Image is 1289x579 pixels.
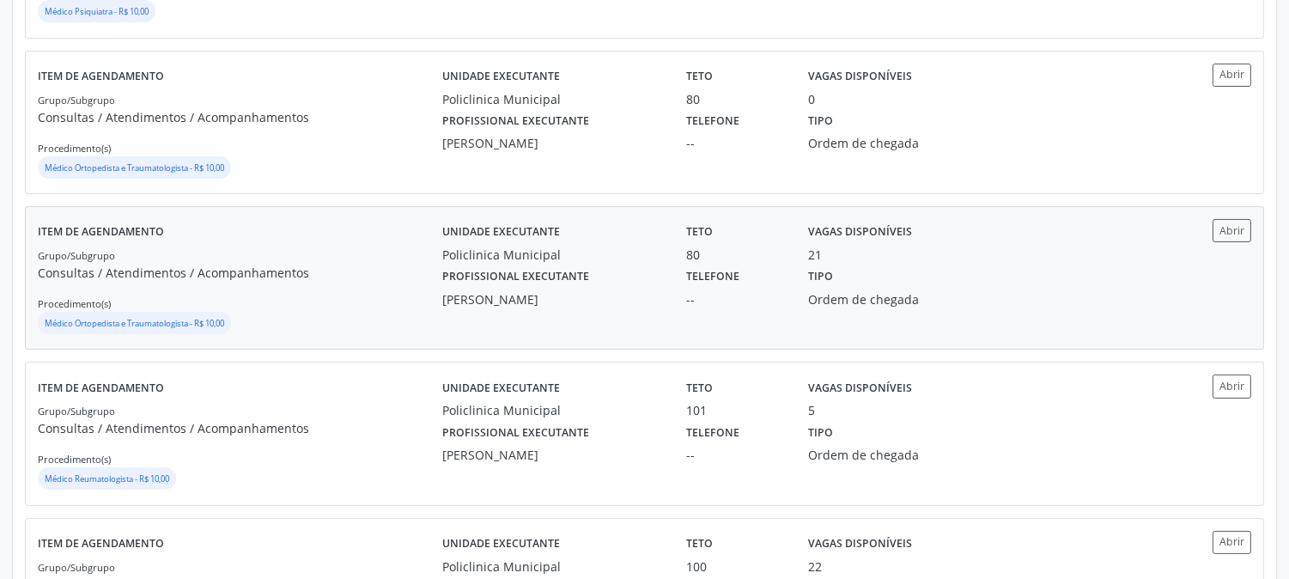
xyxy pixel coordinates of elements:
[1213,375,1251,398] button: Abrir
[686,446,784,464] div: --
[808,219,912,246] label: Vagas disponíveis
[38,561,115,574] small: Grupo/Subgrupo
[808,64,912,90] label: Vagas disponíveis
[808,446,967,464] div: Ordem de chegada
[686,219,713,246] label: Teto
[442,219,560,246] label: Unidade executante
[45,6,149,17] small: Médico Psiquiatra - R$ 10,00
[38,419,442,437] p: Consultas / Atendimentos / Acompanhamentos
[442,401,662,419] div: Policlinica Municipal
[442,134,662,152] div: [PERSON_NAME]
[442,246,662,264] div: Policlinica Municipal
[45,162,224,174] small: Médico Ortopedista e Traumatologista - R$ 10,00
[38,405,115,417] small: Grupo/Subgrupo
[808,264,833,290] label: Tipo
[808,401,815,419] div: 5
[38,64,164,90] label: Item de agendamento
[686,246,784,264] div: 80
[442,264,589,290] label: Profissional executante
[442,558,662,576] div: Policlinica Municipal
[808,531,912,558] label: Vagas disponíveis
[442,419,589,446] label: Profissional executante
[38,142,111,155] small: Procedimento(s)
[686,90,784,108] div: 80
[38,375,164,401] label: Item de agendamento
[38,453,111,466] small: Procedimento(s)
[686,531,713,558] label: Teto
[808,290,967,308] div: Ordem de chegada
[442,531,560,558] label: Unidade executante
[808,134,967,152] div: Ordem de chegada
[442,90,662,108] div: Policlinica Municipal
[808,375,912,401] label: Vagas disponíveis
[808,90,815,108] div: 0
[442,64,560,90] label: Unidade executante
[442,108,589,135] label: Profissional executante
[686,108,739,135] label: Telefone
[808,558,822,576] div: 22
[38,264,442,282] p: Consultas / Atendimentos / Acompanhamentos
[38,297,111,310] small: Procedimento(s)
[686,264,739,290] label: Telefone
[686,64,713,90] label: Teto
[686,401,784,419] div: 101
[1213,64,1251,87] button: Abrir
[686,375,713,401] label: Teto
[38,94,115,107] small: Grupo/Subgrupo
[45,318,224,329] small: Médico Ortopedista e Traumatologista - R$ 10,00
[1213,531,1251,554] button: Abrir
[686,290,784,308] div: --
[442,446,662,464] div: [PERSON_NAME]
[686,134,784,152] div: --
[686,558,784,576] div: 100
[38,531,164,558] label: Item de agendamento
[1213,219,1251,242] button: Abrir
[442,290,662,308] div: [PERSON_NAME]
[808,419,833,446] label: Tipo
[808,108,833,135] label: Tipo
[38,249,115,262] small: Grupo/Subgrupo
[38,108,442,126] p: Consultas / Atendimentos / Acompanhamentos
[45,473,169,485] small: Médico Reumatologista - R$ 10,00
[38,219,164,246] label: Item de agendamento
[442,375,560,401] label: Unidade executante
[686,419,739,446] label: Telefone
[808,246,822,264] div: 21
